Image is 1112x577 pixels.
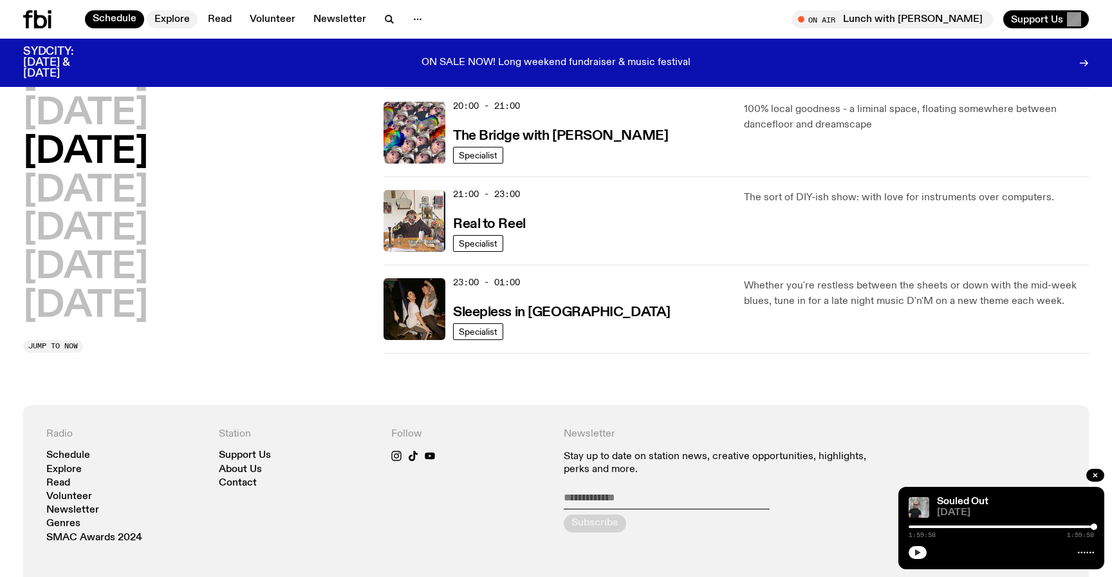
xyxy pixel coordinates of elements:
[219,428,376,440] h4: Station
[391,428,548,440] h4: Follow
[453,306,671,319] h3: Sleepless in [GEOGRAPHIC_DATA]
[1003,10,1089,28] button: Support Us
[219,465,262,475] a: About Us
[1011,14,1063,25] span: Support Us
[23,46,106,79] h3: SYDCITY: [DATE] & [DATE]
[937,508,1094,518] span: [DATE]
[46,428,203,440] h4: Radio
[909,497,929,518] img: Stephen looks directly at the camera, wearing a black tee, black sunglasses and headphones around...
[459,238,497,248] span: Specialist
[453,100,520,112] span: 20:00 - 21:00
[453,147,503,164] a: Specialist
[46,519,80,529] a: Genres
[46,451,90,460] a: Schedule
[46,465,82,475] a: Explore
[200,10,239,28] a: Read
[23,250,148,286] button: [DATE]
[564,515,626,533] button: Subscribe
[23,96,148,132] button: [DATE]
[23,340,83,353] button: Jump to now
[453,218,526,231] h3: Real to Reel
[744,190,1089,205] p: The sort of DIY-ish show: with love for instruments over computers.
[85,10,144,28] a: Schedule
[28,343,78,350] span: Jump to now
[23,135,148,171] button: [DATE]
[564,428,893,440] h4: Newsletter
[46,478,70,488] a: Read
[46,492,92,502] a: Volunteer
[219,451,271,460] a: Support Us
[459,326,497,336] span: Specialist
[909,532,936,538] span: 1:59:58
[453,276,520,288] span: 23:00 - 01:00
[23,173,148,209] button: [DATE]
[306,10,374,28] a: Newsletter
[453,303,671,319] a: Sleepless in [GEOGRAPHIC_DATA]
[564,451,893,475] p: Stay up to date on station news, creative opportunities, highlights, perks and more.
[422,57,690,69] p: ON SALE NOW! Long weekend fundraiser & music festival
[46,506,99,515] a: Newsletter
[147,10,198,28] a: Explore
[453,127,668,143] a: The Bridge with [PERSON_NAME]
[453,235,503,252] a: Specialist
[453,215,526,231] a: Real to Reel
[384,278,445,340] img: Marcus Whale is on the left, bent to his knees and arching back with a gleeful look his face He i...
[744,102,1089,133] p: 100% local goodness - a liminal space, floating somewhere between dancefloor and dreamscape
[744,278,1089,309] p: Whether you're restless between the sheets or down with the mid-week blues, tune in for a late ni...
[23,288,148,325] button: [DATE]
[792,10,993,28] button: On AirLunch with [PERSON_NAME]
[937,497,988,507] a: Souled Out
[219,478,257,488] a: Contact
[384,190,445,252] img: Jasper Craig Adams holds a vintage camera to his eye, obscuring his face. He is wearing a grey ju...
[453,188,520,200] span: 21:00 - 23:00
[242,10,303,28] a: Volunteer
[1067,532,1094,538] span: 1:59:58
[23,212,148,248] button: [DATE]
[46,533,142,543] a: SMAC Awards 2024
[459,150,497,160] span: Specialist
[453,323,503,340] a: Specialist
[453,129,668,143] h3: The Bridge with [PERSON_NAME]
